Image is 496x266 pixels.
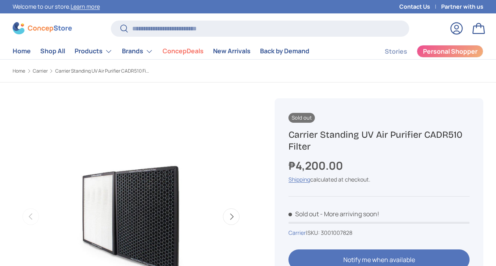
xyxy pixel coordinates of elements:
a: Carrier [33,69,48,73]
nav: Secondary [366,43,483,59]
a: Personal Shopper [417,45,483,58]
a: Home [13,69,25,73]
span: Sold out [288,210,319,218]
a: Shipping [288,176,310,183]
a: New Arrivals [213,43,251,59]
a: Back by Demand [260,43,309,59]
p: Welcome to our store. [13,2,100,11]
span: Personal Shopper [423,48,477,54]
a: Carrier [288,229,306,236]
a: Partner with us [441,2,483,11]
a: ConcepDeals [163,43,204,59]
strong: ₱4,200.00 [288,158,345,173]
a: Home [13,43,31,59]
a: Brands [122,43,153,59]
a: Stories [385,44,407,59]
a: Contact Us [399,2,441,11]
nav: Primary [13,43,309,59]
span: SKU: [307,229,320,236]
span: Sold out [288,113,315,123]
a: Carrier Standing UV Air Purifier CADR510 Filter [55,69,150,73]
a: Shop All [40,43,65,59]
span: 3001007828 [321,229,352,236]
h1: Carrier Standing UV Air Purifier CADR510 Filter [288,129,470,153]
summary: Products [70,43,117,59]
nav: Breadcrumbs [13,67,262,75]
a: Products [75,43,112,59]
a: Learn more [71,3,100,10]
img: ConcepStore [13,22,72,34]
summary: Brands [117,43,158,59]
div: calculated at checkout. [288,175,470,184]
p: - More arriving soon! [320,210,379,218]
span: | [306,229,352,236]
